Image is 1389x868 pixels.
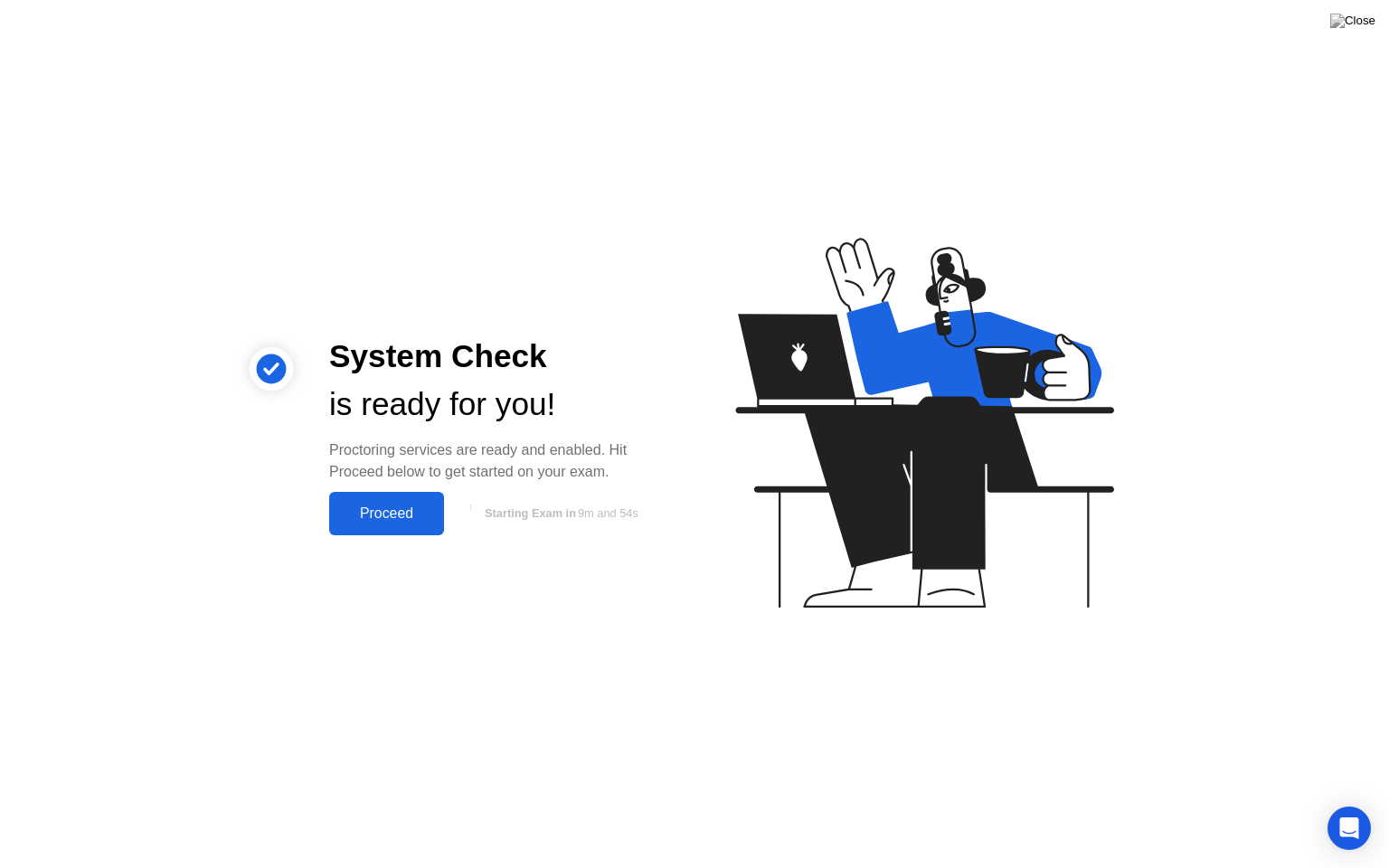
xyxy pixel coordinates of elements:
[453,496,666,531] button: Starting Exam in9m and 54s
[329,381,666,429] div: is ready for you!
[329,492,444,535] button: Proceed
[1330,14,1375,28] img: Close
[335,505,439,522] div: Proceed
[329,439,666,483] div: Proctoring services are ready and enabled. Hit Proceed below to get started on your exam.
[1328,807,1371,850] div: Open Intercom Messenger
[578,506,638,520] span: 9m and 54s
[329,333,666,381] div: System Check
